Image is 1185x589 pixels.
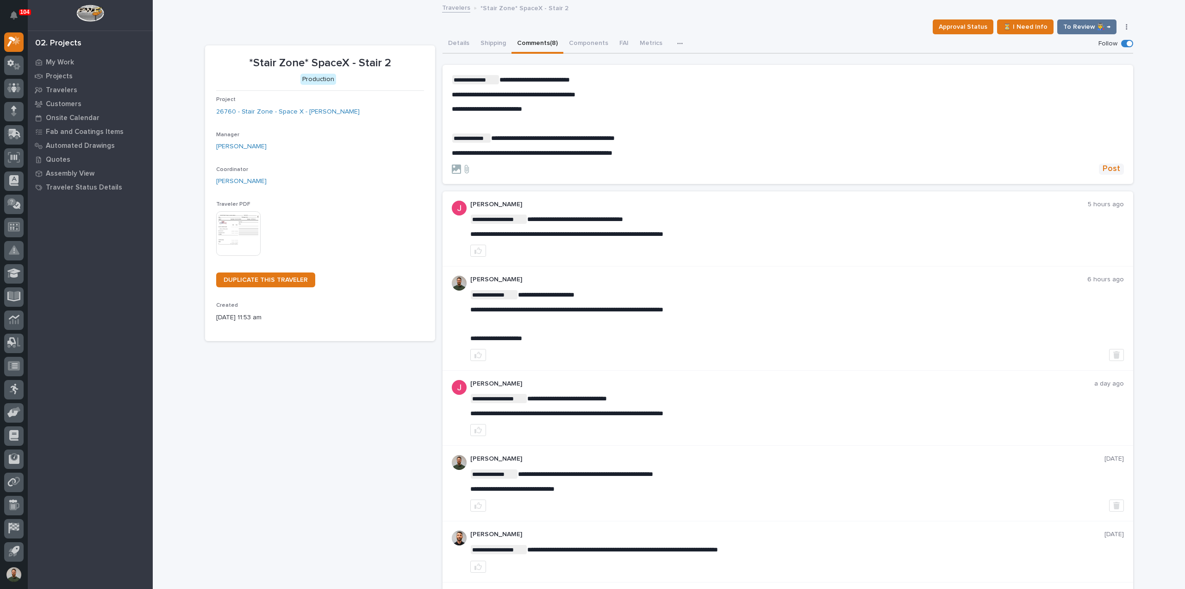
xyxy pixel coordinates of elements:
img: ACg8ocI-SXp0KwvcdjE4ZoRMyLsZRSgZqnEZt9q_hAaElEsh-D-asw=s96-c [452,380,467,395]
div: 02. Projects [35,38,81,49]
img: Workspace Logo [76,5,104,22]
p: Follow [1098,40,1117,48]
button: To Review 👨‍🏭 → [1057,19,1116,34]
p: [PERSON_NAME] [470,455,1104,463]
a: Travelers [28,83,153,97]
a: Fab and Coatings Items [28,125,153,139]
a: Customers [28,97,153,111]
span: Project [216,97,236,102]
button: like this post [470,245,486,257]
p: Automated Drawings [46,142,115,150]
button: Metrics [634,34,668,54]
span: ⏳ I Need Info [1003,21,1048,32]
button: Notifications [4,6,24,25]
span: Manager [216,132,239,138]
button: Post [1099,164,1124,174]
p: Projects [46,72,73,81]
button: Details [443,34,475,54]
a: [PERSON_NAME] [216,177,267,186]
button: ⏳ I Need Info [997,19,1054,34]
button: FAI [614,34,634,54]
a: Onsite Calendar [28,111,153,125]
a: Traveler Status Details [28,180,153,194]
p: Travelers [46,86,77,95]
img: ACg8ocI-SXp0KwvcdjE4ZoRMyLsZRSgZqnEZt9q_hAaElEsh-D-asw=s96-c [452,201,467,215]
span: Created [216,303,238,308]
div: Notifications104 [12,11,24,26]
button: Approval Status [933,19,993,34]
a: Quotes [28,152,153,166]
p: [PERSON_NAME] [470,531,1104,538]
p: [DATE] [1104,455,1124,463]
button: Shipping [475,34,511,54]
button: Delete post [1109,500,1124,512]
button: like this post [470,561,486,573]
img: AATXAJw4slNr5ea0WduZQVIpKGhdapBAGQ9xVsOeEvl5=s96-c [452,276,467,291]
button: Delete post [1109,349,1124,361]
a: Projects [28,69,153,83]
p: [DATE] [1104,531,1124,538]
a: Travelers [442,2,470,13]
p: Fab and Coatings Items [46,128,124,136]
span: DUPLICATE THIS TRAVELER [224,277,308,283]
img: AGNmyxaji213nCK4JzPdPN3H3CMBhXDSA2tJ_sy3UIa5=s96-c [452,531,467,545]
span: Post [1103,164,1120,174]
a: [PERSON_NAME] [216,142,267,152]
p: [PERSON_NAME] [470,380,1094,388]
button: Comments (8) [511,34,563,54]
button: Components [563,34,614,54]
a: 26760 - Stair Zone - Space X - [PERSON_NAME] [216,107,360,117]
button: like this post [470,349,486,361]
span: Traveler PDF [216,202,250,207]
p: Assembly View [46,170,94,178]
a: Automated Drawings [28,139,153,152]
span: Coordinator [216,167,248,172]
p: 104 [20,9,30,15]
p: Onsite Calendar [46,114,100,122]
div: Production [300,74,336,85]
p: Customers [46,100,81,108]
p: Quotes [46,156,70,164]
a: My Work [28,55,153,69]
button: users-avatar [4,565,24,584]
span: To Review 👨‍🏭 → [1063,21,1110,32]
p: My Work [46,58,74,67]
a: Assembly View [28,166,153,180]
button: like this post [470,500,486,512]
p: [DATE] 11:53 am [216,313,424,323]
a: DUPLICATE THIS TRAVELER [216,272,315,287]
p: 6 hours ago [1087,276,1124,284]
img: AATXAJw4slNr5ea0WduZQVIpKGhdapBAGQ9xVsOeEvl5=s96-c [452,455,467,470]
p: [PERSON_NAME] [470,276,1087,284]
p: a day ago [1094,380,1124,388]
p: [PERSON_NAME] [470,201,1088,209]
p: *Stair Zone* SpaceX - Stair 2 [216,57,424,70]
button: like this post [470,424,486,436]
p: *Stair Zone* SpaceX - Stair 2 [480,2,568,13]
span: Approval Status [939,21,987,32]
p: Traveler Status Details [46,184,122,192]
p: 5 hours ago [1088,201,1124,209]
